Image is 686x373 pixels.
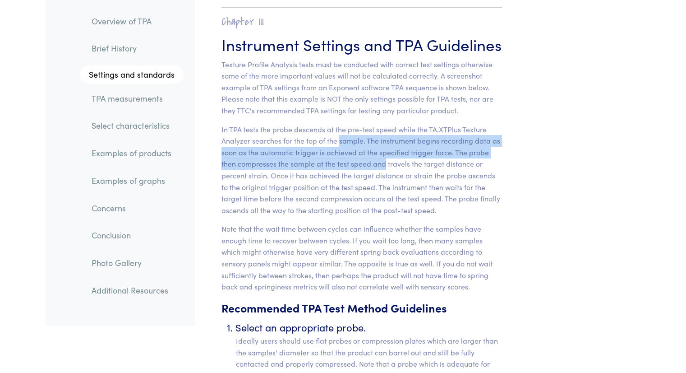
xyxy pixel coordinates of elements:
a: Examples of products [84,143,184,164]
a: Additional Resources [84,280,184,301]
p: In TPA tests the probe descends at the pre-test speed while the TA.XTPlus Texture Analyzer search... [221,124,502,216]
a: Settings and standards [80,65,184,84]
h2: Chapter III [221,15,502,29]
a: Overview of TPA [84,11,184,32]
a: Concerns [84,198,184,219]
p: Note that the wait time between cycles can influence whether the samples have enough time to reco... [221,223,502,293]
a: Conclusion [84,225,184,246]
a: Photo Gallery [84,252,184,273]
h3: Instrument Settings and TPA Guidelines [221,33,502,55]
a: TPA measurements [84,88,184,109]
h5: Recommended TPA Test Method Guidelines [221,300,502,316]
a: Examples of graphs [84,170,184,191]
p: Texture Profile Analysis tests must be conducted with correct test settings otherwise some of the... [221,59,502,117]
a: Brief History [84,38,184,59]
a: Select characteristics [84,116,184,136]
